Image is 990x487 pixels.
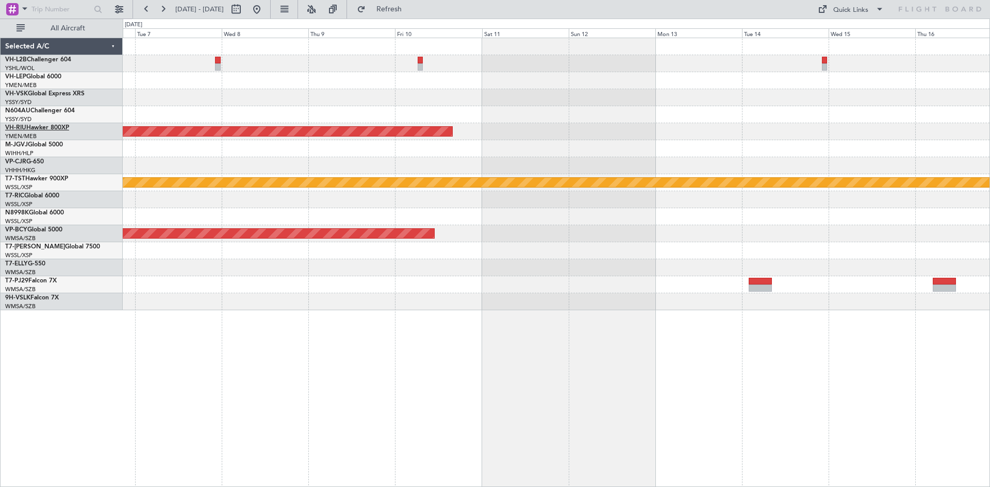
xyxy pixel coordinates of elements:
a: 9H-VSLKFalcon 7X [5,295,59,301]
a: M-JGVJGlobal 5000 [5,142,63,148]
a: VH-RIUHawker 800XP [5,125,69,131]
span: VH-VSK [5,91,28,97]
a: VH-L2BChallenger 604 [5,57,71,63]
a: WMSA/SZB [5,286,36,293]
span: T7-PJ29 [5,278,28,284]
a: VH-VSKGlobal Express XRS [5,91,85,97]
a: WMSA/SZB [5,234,36,242]
span: VH-L2B [5,57,27,63]
span: Refresh [368,6,411,13]
span: VH-LEP [5,74,26,80]
div: Wed 15 [829,28,915,38]
a: WMSA/SZB [5,303,36,310]
span: T7-TST [5,176,25,182]
div: Wed 8 [222,28,308,38]
span: VP-CJR [5,159,26,165]
a: WSSL/XSP [5,217,32,225]
span: [DATE] - [DATE] [175,5,224,14]
div: Tue 7 [135,28,222,38]
span: T7-ELLY [5,261,28,267]
button: Quick Links [813,1,889,18]
a: WSSL/XSP [5,200,32,208]
div: Mon 13 [655,28,742,38]
a: T7-PJ29Falcon 7X [5,278,57,284]
a: WSSL/XSP [5,183,32,191]
div: [DATE] [125,21,142,29]
span: N604AU [5,108,30,114]
span: VP-BCY [5,227,27,233]
div: Fri 10 [395,28,482,38]
span: VH-RIU [5,125,26,131]
a: T7-RICGlobal 6000 [5,193,59,199]
a: VH-LEPGlobal 6000 [5,74,61,80]
a: WMSA/SZB [5,268,36,276]
a: WIHH/HLP [5,149,34,157]
span: All Aircraft [27,25,109,32]
span: M-JGVJ [5,142,28,148]
a: N604AUChallenger 604 [5,108,75,114]
a: YMEN/MEB [5,132,37,140]
a: T7-ELLYG-550 [5,261,45,267]
a: VHHH/HKG [5,166,36,174]
span: T7-[PERSON_NAME] [5,244,65,250]
a: YSHL/WOL [5,64,35,72]
a: T7-TSTHawker 900XP [5,176,68,182]
span: T7-RIC [5,193,24,199]
div: Quick Links [833,5,868,15]
div: Tue 14 [742,28,829,38]
a: YMEN/MEB [5,81,37,89]
a: VP-CJRG-650 [5,159,44,165]
a: WSSL/XSP [5,251,32,259]
span: N8998K [5,210,29,216]
button: Refresh [352,1,414,18]
button: All Aircraft [11,20,112,37]
a: T7-[PERSON_NAME]Global 7500 [5,244,100,250]
input: Trip Number [31,2,91,17]
div: Thu 9 [308,28,395,38]
a: N8998KGlobal 6000 [5,210,64,216]
a: YSSY/SYD [5,98,31,106]
div: Sun 12 [569,28,655,38]
a: YSSY/SYD [5,115,31,123]
a: VP-BCYGlobal 5000 [5,227,62,233]
div: Sat 11 [482,28,569,38]
span: 9H-VSLK [5,295,30,301]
